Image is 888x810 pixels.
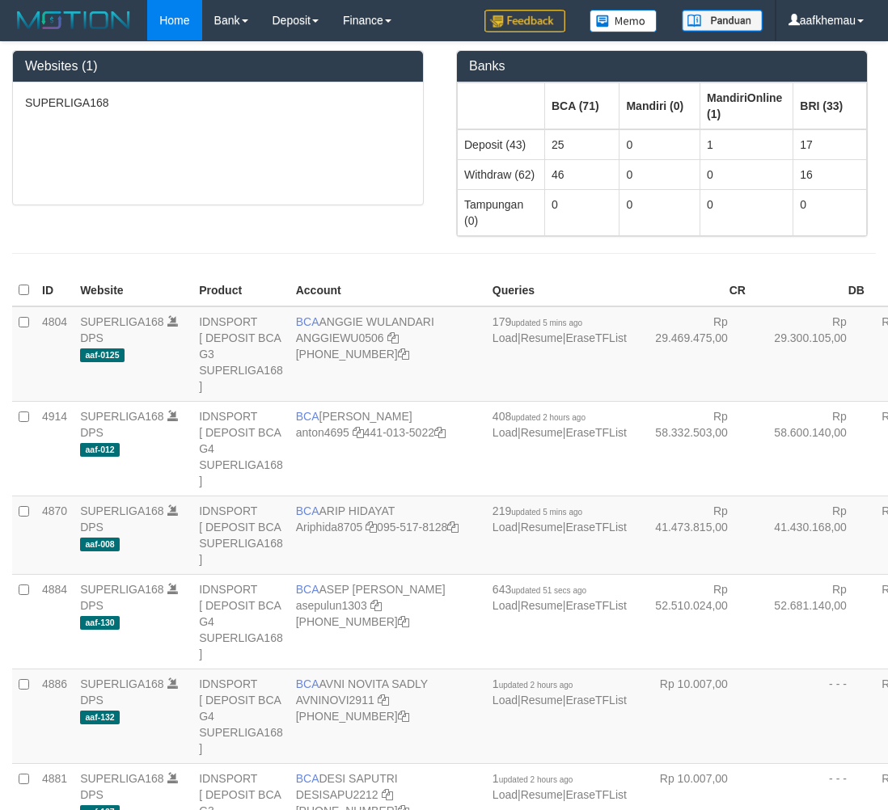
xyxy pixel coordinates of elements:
[296,583,319,596] span: BCA
[387,331,399,344] a: Copy ANGGIEWU0506 to clipboard
[633,306,752,402] td: Rp 29.469.475,00
[447,521,459,534] a: Copy 0955178128 to clipboard
[493,599,518,612] a: Load
[290,401,486,496] td: [PERSON_NAME] 441-013-5022
[545,82,619,129] th: Group: activate to sort column ascending
[296,331,384,344] a: ANGGIEWU0506
[458,159,545,189] td: Withdraw (62)
[521,521,563,534] a: Resume
[458,189,545,235] td: Tampungan (0)
[80,538,120,551] span: aaf-008
[296,788,378,801] a: DESISAPU2212
[682,10,763,32] img: panduan.png
[36,306,74,402] td: 4804
[80,616,120,630] span: aaf-130
[458,82,545,129] th: Group: activate to sort column ascending
[192,496,290,574] td: IDNSPORT [ DEPOSIT BCA SUPERLIGA168 ]
[458,129,545,160] td: Deposit (43)
[80,583,164,596] a: SUPERLIGA168
[74,669,192,763] td: DPS
[565,331,626,344] a: EraseTFList
[511,413,586,422] span: updated 2 hours ago
[545,129,619,160] td: 25
[633,496,752,574] td: Rp 41.473.815,00
[752,574,871,669] td: Rp 52.681.140,00
[752,401,871,496] td: Rp 58.600.140,00
[493,677,573,690] span: 1
[493,426,518,439] a: Load
[296,599,367,612] a: asepulun1303
[793,82,867,129] th: Group: activate to sort column ascending
[382,788,393,801] a: Copy DESISAPU2212 to clipboard
[700,129,793,160] td: 1
[398,710,409,723] a: Copy 4062280135 to clipboard
[619,159,700,189] td: 0
[752,496,871,574] td: Rp 41.430.168,00
[752,275,871,306] th: DB
[700,82,793,129] th: Group: activate to sort column ascending
[353,426,364,439] a: Copy anton4695 to clipboard
[511,586,586,595] span: updated 51 secs ago
[633,401,752,496] td: Rp 58.332.503,00
[74,275,192,306] th: Website
[36,401,74,496] td: 4914
[493,410,586,423] span: 408
[545,189,619,235] td: 0
[469,59,855,74] h3: Banks
[493,331,518,344] a: Load
[493,410,627,439] span: | |
[493,772,627,801] span: | |
[192,306,290,402] td: IDNSPORT [ DEPOSIT BCA G3 SUPERLIGA168 ]
[700,159,793,189] td: 0
[511,319,582,327] span: updated 5 mins ago
[378,694,389,707] a: Copy AVNINOVI2911 to clipboard
[398,615,409,628] a: Copy 4062281875 to clipboard
[565,599,626,612] a: EraseTFList
[296,410,319,423] span: BCA
[499,681,573,690] span: updated 2 hours ago
[290,669,486,763] td: AVNI NOVITA SADLY [PHONE_NUMBER]
[793,159,867,189] td: 16
[633,275,752,306] th: CR
[80,443,120,457] span: aaf-012
[521,694,563,707] a: Resume
[296,694,374,707] a: AVNINOVI2911
[493,521,518,534] a: Load
[493,504,582,517] span: 219
[633,669,752,763] td: Rp 10.007,00
[752,669,871,763] td: - - -
[700,189,793,235] td: 0
[12,8,135,32] img: MOTION_logo.png
[565,694,626,707] a: EraseTFList
[493,583,586,596] span: 643
[493,504,627,534] span: | |
[493,694,518,707] a: Load
[752,306,871,402] td: Rp 29.300.105,00
[619,129,700,160] td: 0
[793,129,867,160] td: 17
[521,788,563,801] a: Resume
[290,275,486,306] th: Account
[192,669,290,763] td: IDNSPORT [ DEPOSIT BCA G4 SUPERLIGA168 ]
[521,331,563,344] a: Resume
[74,496,192,574] td: DPS
[633,574,752,669] td: Rp 52.510.024,00
[486,275,633,306] th: Queries
[36,275,74,306] th: ID
[290,574,486,669] td: ASEP [PERSON_NAME] [PHONE_NUMBER]
[25,59,411,74] h3: Websites (1)
[619,82,700,129] th: Group: activate to sort column ascending
[493,315,582,328] span: 179
[493,772,573,785] span: 1
[192,401,290,496] td: IDNSPORT [ DEPOSIT BCA G4 SUPERLIGA168 ]
[619,189,700,235] td: 0
[296,504,319,517] span: BCA
[434,426,446,439] a: Copy 4410135022 to clipboard
[296,677,319,690] span: BCA
[484,10,565,32] img: Feedback.jpg
[192,574,290,669] td: IDNSPORT [ DEPOSIT BCA G4 SUPERLIGA168 ]
[521,426,563,439] a: Resume
[80,677,164,690] a: SUPERLIGA168
[590,10,658,32] img: Button%20Memo.svg
[80,315,164,328] a: SUPERLIGA168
